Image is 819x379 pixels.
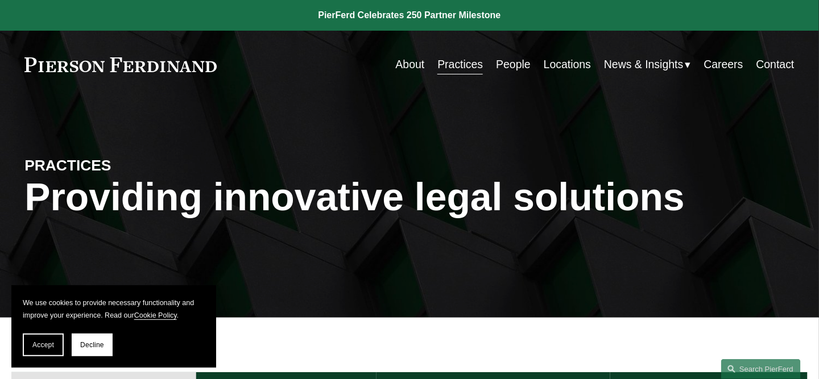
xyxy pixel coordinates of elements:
[721,359,801,379] a: Search this site
[704,53,743,76] a: Careers
[11,285,216,368] section: Cookie banner
[396,53,425,76] a: About
[72,334,113,356] button: Decline
[544,53,591,76] a: Locations
[23,297,205,322] p: We use cookies to provide necessary functionality and improve your experience. Read our .
[24,175,795,219] h1: Providing innovative legal solutions
[437,53,483,76] a: Practices
[32,341,54,349] span: Accept
[80,341,104,349] span: Decline
[604,53,690,76] a: folder dropdown
[23,334,64,356] button: Accept
[134,311,177,319] a: Cookie Policy
[496,53,531,76] a: People
[604,55,683,74] span: News & Insights
[756,53,795,76] a: Contact
[24,156,217,175] h4: PRACTICES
